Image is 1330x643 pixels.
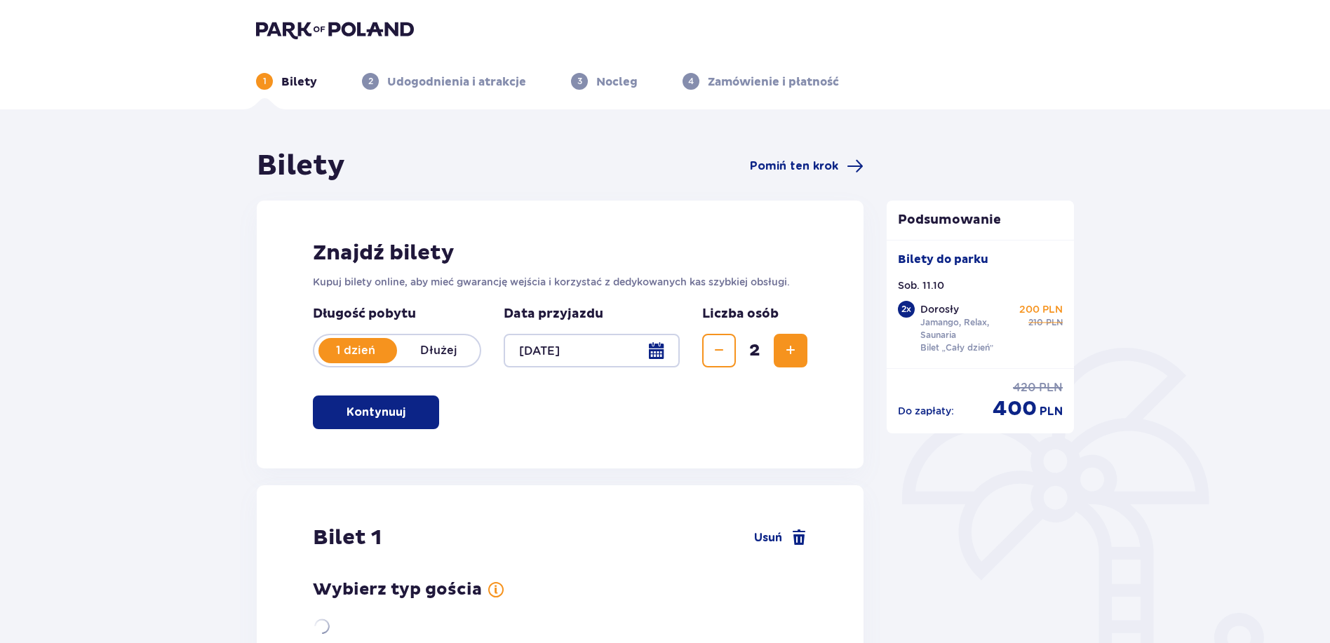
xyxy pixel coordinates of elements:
[368,75,373,88] p: 2
[754,530,782,546] span: Usuń
[1039,380,1063,395] span: PLN
[898,252,988,267] p: Bilety do parku
[387,74,526,90] p: Udogodnienia i atrakcje
[313,524,382,551] h2: Bilet 1
[993,395,1037,422] span: 400
[1013,380,1036,395] span: 420
[257,149,345,184] h1: Bilety
[313,275,807,289] p: Kupuj bilety online, aby mieć gwarancję wejścia i korzystać z dedykowanych kas szybkiej obsługi.
[313,579,482,600] h3: Wybierz typ gościa
[313,306,481,323] p: Długość pobytu
[739,340,771,361] span: 2
[920,302,959,316] p: Dorosły
[688,75,694,88] p: 4
[774,334,807,367] button: Zwiększ
[577,75,582,88] p: 3
[750,158,864,175] a: Pomiń ten krok
[920,341,994,354] p: Bilet „Cały dzień”
[281,74,317,90] p: Bilety
[256,20,414,39] img: Park of Poland logo
[397,343,480,358] p: Dłużej
[754,529,807,546] a: Usuń
[314,343,397,358] p: 1 dzień
[263,75,267,88] p: 1
[362,73,526,90] div: 2Udogodnienia i atrakcje
[1019,302,1063,316] p: 200 PLN
[504,306,603,323] p: Data przyjazdu
[1040,404,1063,419] span: PLN
[702,306,779,323] p: Liczba osób
[596,74,638,90] p: Nocleg
[347,405,405,420] p: Kontynuuj
[1028,316,1043,329] span: 210
[313,240,807,266] h2: Znajdź bilety
[898,404,954,418] p: Do zapłaty :
[702,334,736,367] button: Zmniejsz
[750,158,838,174] span: Pomiń ten krok
[898,278,944,292] p: Sob. 11.10
[708,74,839,90] p: Zamówienie i płatność
[309,614,335,639] img: loader
[313,395,439,429] button: Kontynuuj
[898,301,915,318] div: 2 x
[256,73,317,90] div: 1Bilety
[887,212,1075,229] p: Podsumowanie
[1046,316,1063,329] span: PLN
[920,316,1017,341] p: Jamango, Relax, Saunaria
[571,73,638,90] div: 3Nocleg
[683,73,839,90] div: 4Zamówienie i płatność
